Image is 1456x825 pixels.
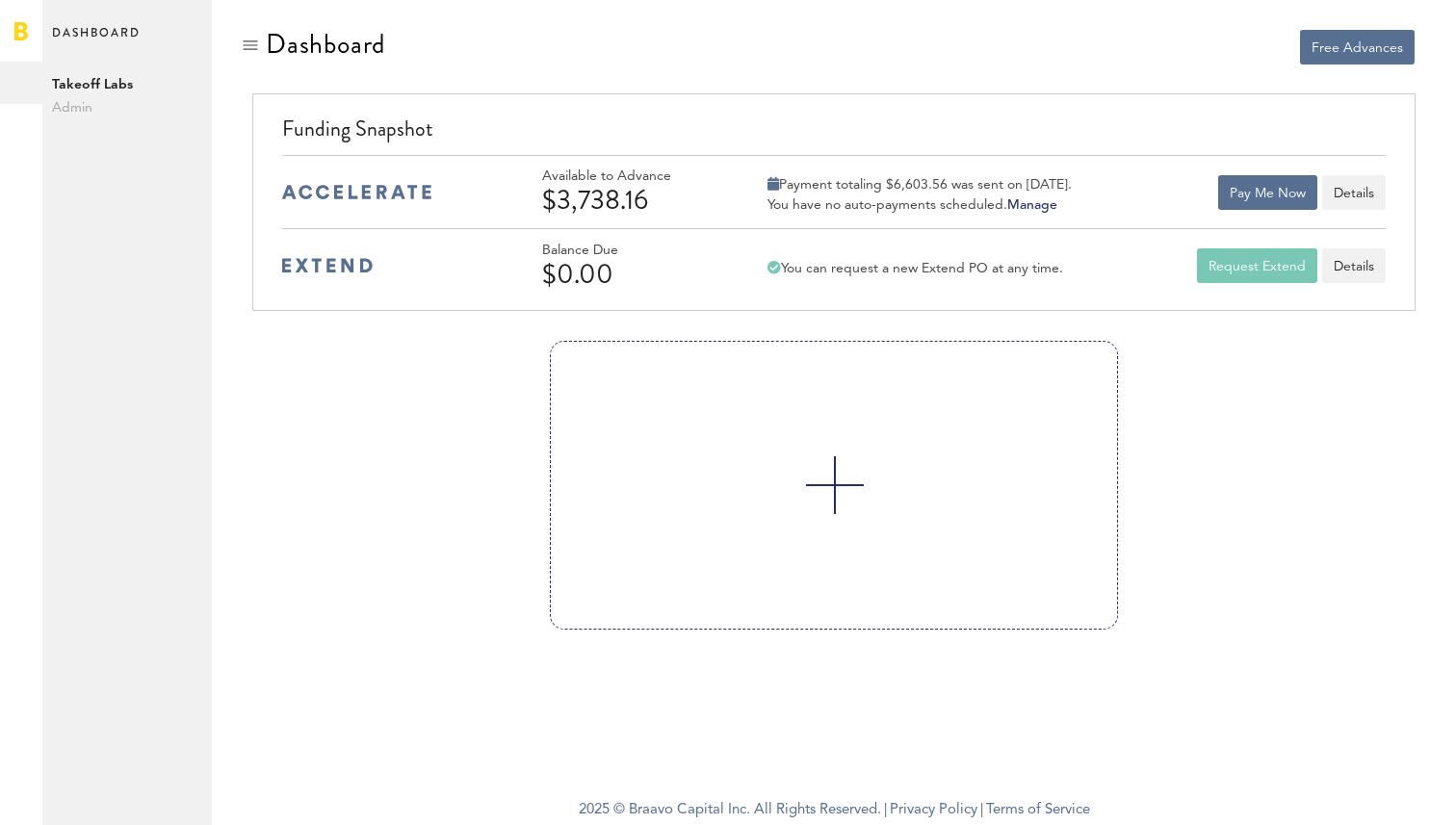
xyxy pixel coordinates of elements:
[1007,198,1057,212] a: Manage
[282,258,373,273] img: extend-medium-blue-logo.svg
[542,168,725,185] div: Available to Advance
[767,196,1072,214] div: You have no auto-payments scheduled.
[52,73,202,96] span: Takeoff Labs
[52,96,202,119] span: Admin
[890,803,977,817] a: Privacy Policy
[1322,248,1386,283] a: Details
[1300,30,1415,64] button: Free Advances
[52,21,141,62] span: Dashboard
[1322,175,1386,210] button: Details
[1218,175,1317,210] button: Pay Me Now
[1197,248,1317,283] button: Request Extend
[1306,767,1437,815] iframe: Opens a widget where you can find more information
[767,260,1063,277] div: You can request a new Extend PO at any time.
[542,185,725,216] div: $3,738.16
[542,243,725,259] div: Balance Due
[266,29,385,60] div: Dashboard
[542,259,725,290] div: $0.00
[282,114,1385,155] div: Funding Snapshot
[282,185,431,199] img: accelerate-medium-blue-logo.svg
[767,176,1072,193] div: Payment totaling $6,603.56 was sent on [DATE].
[579,796,881,825] span: 2025 © Braavo Capital Inc. All Rights Reserved.
[986,803,1090,817] a: Terms of Service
